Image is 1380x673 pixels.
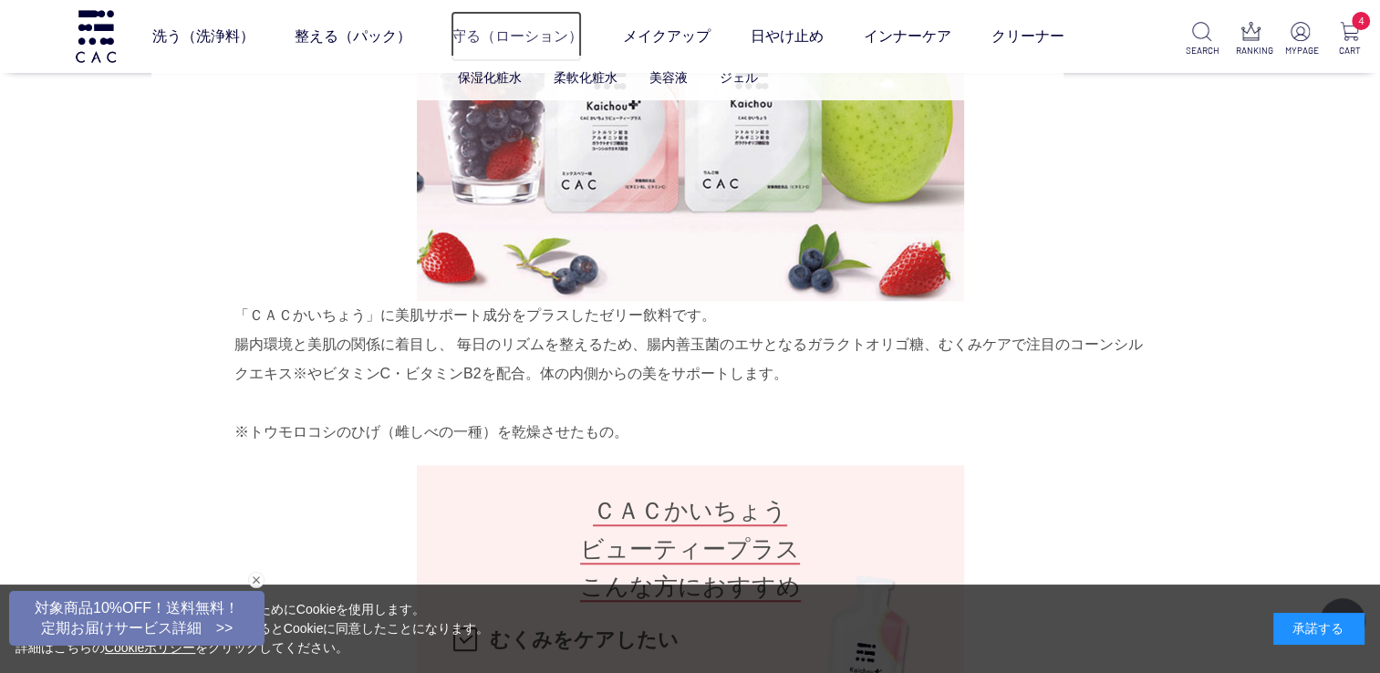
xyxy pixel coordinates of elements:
[1235,22,1267,57] a: RANKING
[863,11,950,62] a: インナーケア
[1273,613,1364,645] div: 承諾する
[151,11,254,62] a: 洗う（洗浄料）
[1186,44,1218,57] p: SEARCH
[234,301,1147,447] div: 「ＣＡＣかいちょう」に美肌サポート成分をプラスしたゼリー飲料です。 腸内環境と美肌の関係に着目し、 毎日のリズムを整えるため、腸内善玉菌のエサとなるガラクトオリゴ糖、むくみケアで注目のコーンシル...
[622,11,710,62] a: メイクアップ
[1186,22,1218,57] a: SEARCH
[458,70,522,85] a: 保湿化粧水
[750,11,823,62] a: 日やけ止め
[580,497,801,602] span: ＣＡＣかいちょう ビューティープラス こんな方におすすめ
[1284,44,1316,57] p: MYPAGE
[73,10,119,62] img: logo
[1235,44,1267,57] p: RANKING
[294,11,410,62] a: 整える（パック）
[649,70,688,85] a: 美容液
[1352,12,1370,30] span: 4
[991,11,1064,62] a: クリーナー
[1284,22,1316,57] a: MYPAGE
[720,70,758,85] a: ジェル
[451,11,582,62] a: 守る（ローション）
[554,70,617,85] a: 柔軟化粧水
[1333,22,1365,57] a: 4 CART
[1333,44,1365,57] p: CART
